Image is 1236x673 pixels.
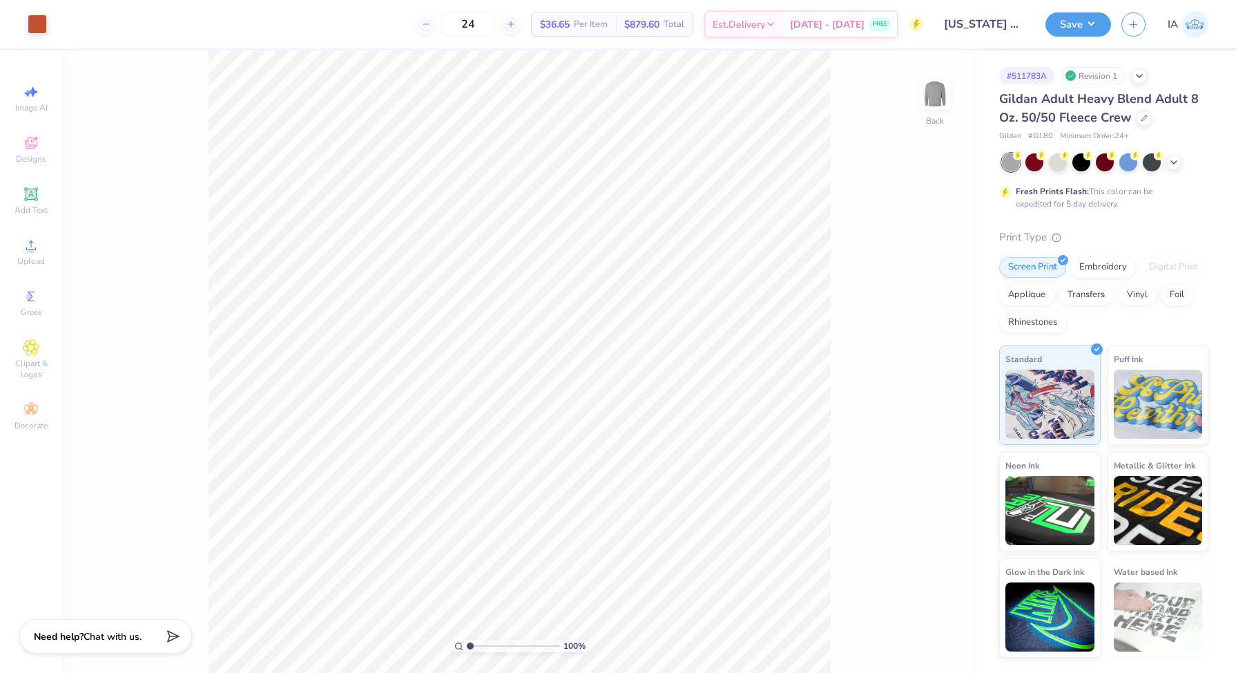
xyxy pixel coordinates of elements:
[1114,458,1195,473] span: Metallic & Glitter Ink
[1061,67,1125,84] div: Revision 1
[1005,370,1094,439] img: Standard
[1060,131,1129,142] span: Minimum Order: 24 +
[1114,370,1203,439] img: Puff Ink
[574,17,608,32] span: Per Item
[1059,285,1114,305] div: Transfers
[1168,11,1208,38] a: IA
[1005,582,1094,652] img: Glow in the Dark Ink
[999,285,1054,305] div: Applique
[999,229,1208,245] div: Print Type
[999,91,1199,126] span: Gildan Adult Heavy Blend Adult 8 Oz. 50/50 Fleece Crew
[1005,352,1042,366] span: Standard
[15,205,48,216] span: Add Text
[17,256,45,267] span: Upload
[21,307,42,318] span: Greek
[999,257,1066,278] div: Screen Print
[624,17,659,32] span: $879.60
[1118,285,1157,305] div: Vinyl
[1114,565,1177,579] span: Water based Ink
[713,17,765,32] span: Est. Delivery
[15,420,48,431] span: Decorate
[16,153,46,164] span: Designs
[873,19,887,29] span: FREE
[1045,12,1111,37] button: Save
[1114,582,1203,652] img: Water based Ink
[1005,476,1094,545] img: Neon Ink
[441,12,495,37] input: – –
[1016,185,1186,210] div: This color can be expedited for 5 day delivery.
[1181,11,1208,38] img: Inna Akselrud
[84,630,142,643] span: Chat with us.
[34,630,84,643] strong: Need help?
[1168,17,1178,32] span: IA
[1005,458,1039,473] span: Neon Ink
[999,67,1054,84] div: # 511783A
[1114,352,1143,366] span: Puff Ink
[999,131,1021,142] span: Gildan
[1005,565,1084,579] span: Glow in the Dark Ink
[1161,285,1193,305] div: Foil
[921,80,949,108] img: Back
[7,358,55,380] span: Clipart & logos
[15,102,48,113] span: Image AI
[1140,257,1207,278] div: Digital Print
[790,17,865,32] span: [DATE] - [DATE]
[1016,186,1089,197] strong: Fresh Prints Flash:
[540,17,570,32] span: $36.65
[926,115,944,127] div: Back
[1028,131,1053,142] span: # G180
[1114,476,1203,545] img: Metallic & Glitter Ink
[999,312,1066,333] div: Rhinestones
[1070,257,1136,278] div: Embroidery
[934,10,1035,38] input: Untitled Design
[563,640,586,652] span: 100 %
[664,17,684,32] span: Total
